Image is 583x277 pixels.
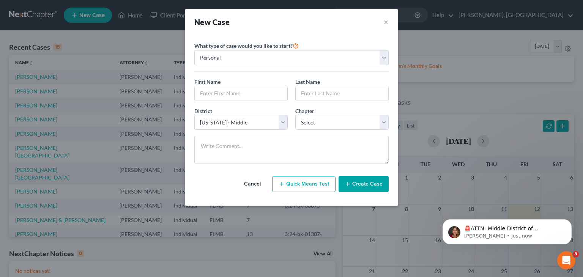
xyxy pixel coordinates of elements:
[194,17,230,27] strong: New Case
[195,86,287,101] input: Enter First Name
[194,41,299,50] label: What type of case would you like to start?
[557,251,575,269] iframe: Intercom live chat
[296,86,388,101] input: Enter Last Name
[295,108,314,114] span: Chapter
[383,17,389,27] button: ×
[194,108,212,114] span: District
[272,176,336,192] button: Quick Means Test
[194,79,221,85] span: First Name
[339,176,389,192] button: Create Case
[236,176,269,192] button: Cancel
[573,251,579,257] span: 8
[295,79,320,85] span: Last Name
[431,203,583,257] iframe: Intercom notifications message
